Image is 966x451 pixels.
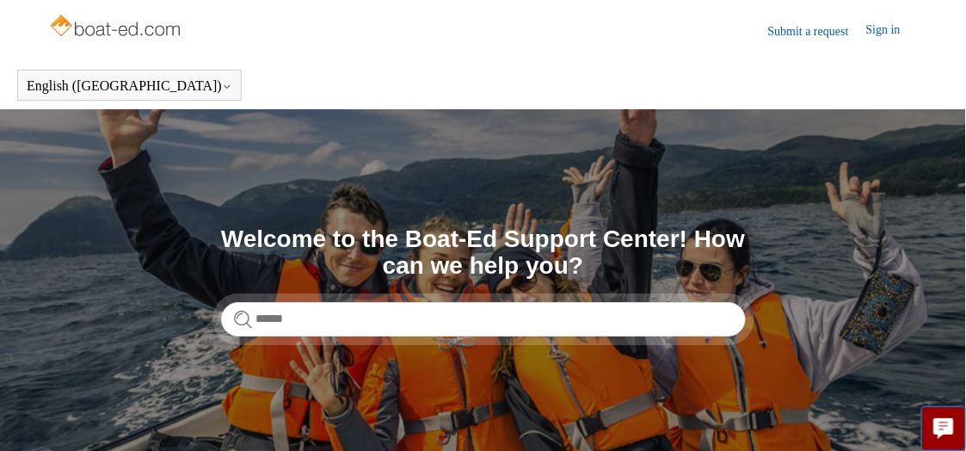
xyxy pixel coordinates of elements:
a: Submit a request [768,22,866,40]
button: Live chat [921,406,966,451]
img: Boat-Ed Help Center home page [48,10,185,45]
button: English ([GEOGRAPHIC_DATA]) [27,78,232,94]
input: Search [221,302,746,337]
a: Sign in [866,21,918,41]
h1: Welcome to the Boat-Ed Support Center! How can we help you? [221,226,746,280]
